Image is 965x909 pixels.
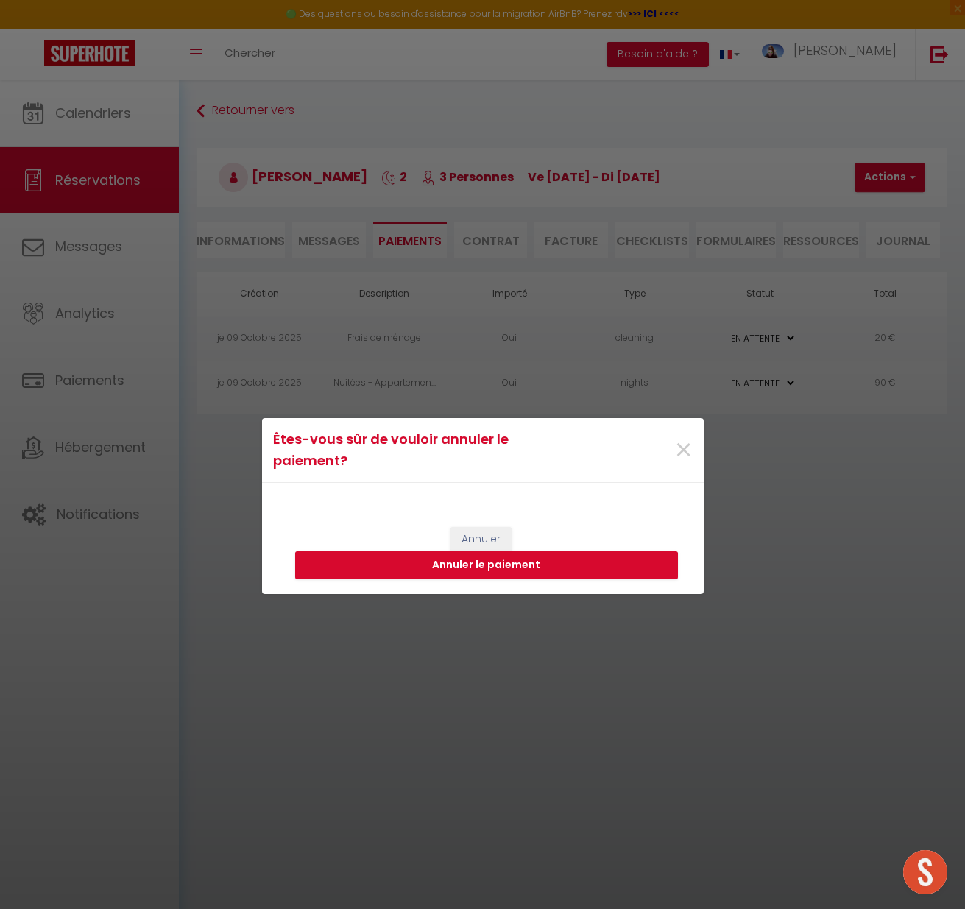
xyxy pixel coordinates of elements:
button: Annuler le paiement [295,551,678,579]
h4: Êtes-vous sûr de vouloir annuler le paiement? [273,429,546,471]
span: × [674,428,693,473]
button: Close [674,435,693,467]
button: Annuler [450,527,512,552]
div: Ouvrir le chat [903,850,947,894]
